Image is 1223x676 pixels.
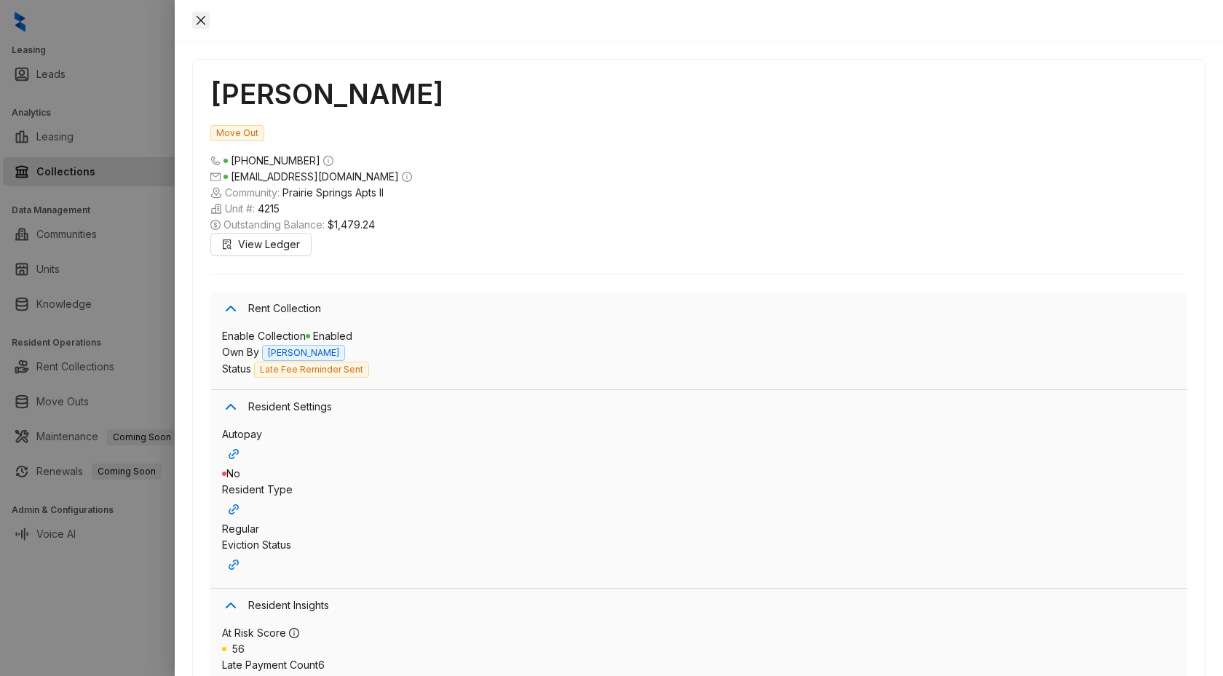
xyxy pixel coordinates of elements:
div: Rent Collection [210,292,1187,325]
button: Close [192,12,210,29]
span: Unit #: [210,201,1187,217]
span: Own By [222,346,259,358]
span: Community: [210,185,1187,201]
span: info-circle [323,156,333,166]
span: 56 [232,643,245,655]
img: building-icon [210,187,222,199]
span: [PHONE_NUMBER] [231,154,320,167]
span: $1,479.24 [328,217,375,233]
button: View Ledger [210,233,312,256]
span: Enabled [306,330,352,342]
span: No [222,467,240,480]
span: Rent Collection [248,301,1176,317]
span: info-circle [289,628,299,638]
span: dollar [210,220,221,230]
div: Eviction Status [222,537,1176,576]
span: Late Payment Count [222,659,318,671]
span: Prairie Springs Apts II [282,185,384,201]
span: 4215 [258,201,280,217]
span: Resident Settings [248,399,1176,415]
span: 6 [318,659,325,671]
span: Resident Insights [248,597,1176,613]
img: building-icon [210,203,222,215]
div: Resident Type [222,482,1176,521]
span: At Risk Score [222,627,286,639]
span: Regular [222,522,259,535]
span: Outstanding Balance: [210,217,1187,233]
span: mail [210,172,221,182]
span: Late Fee Reminder Sent [254,362,369,378]
span: close [195,15,207,26]
span: View Ledger [238,236,300,252]
span: file-search [222,239,232,250]
span: [PERSON_NAME] [262,345,345,361]
span: Enable Collection [222,330,306,342]
span: info-circle [402,172,412,182]
div: Autopay [222,426,1176,466]
span: phone [210,156,221,166]
div: Resident Insights [210,589,1187,622]
div: Resident Settings [210,390,1187,424]
span: Status [222,362,251,375]
h1: [PERSON_NAME] [210,77,1187,111]
span: Move Out [210,125,264,141]
span: [EMAIL_ADDRESS][DOMAIN_NAME] [231,170,399,183]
